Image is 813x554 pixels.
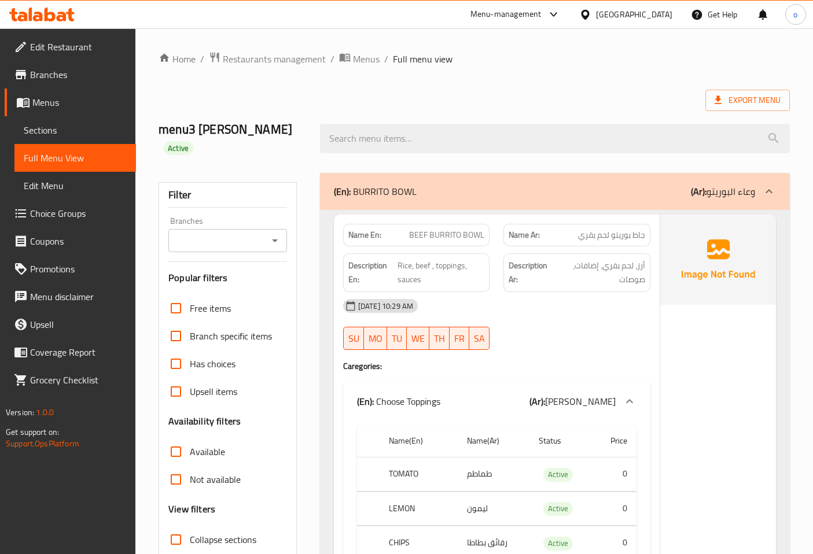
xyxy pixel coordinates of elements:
[596,8,672,21] div: [GEOGRAPHIC_DATA]
[190,385,237,398] span: Upsell items
[454,330,465,347] span: FR
[705,90,790,111] span: Export Menu
[14,172,136,200] a: Edit Menu
[594,424,637,457] th: Price
[545,393,616,410] span: [PERSON_NAME]
[691,184,755,198] p: وعاء البوريتو
[6,436,79,451] a: Support.OpsPlatform
[458,424,529,457] th: Name(Ar)
[5,61,136,88] a: Branches
[357,393,374,410] b: (En):
[168,271,287,285] h3: Popular filters
[470,8,542,21] div: Menu-management
[190,533,256,546] span: Collapse sections
[30,40,127,54] span: Edit Restaurant
[348,258,395,287] strong: Description En:
[594,457,637,492] td: 0
[594,492,637,526] td: 0
[348,330,359,347] span: SU
[330,52,334,66] li: /
[5,338,136,366] a: Coverage Report
[357,394,440,408] p: Choose Toppings
[509,229,540,241] strong: Name Ar:
[509,258,553,287] strong: Description Ar:
[14,144,136,172] a: Full Menu View
[6,424,59,439] span: Get support on:
[334,184,417,198] p: BURRITO BOWL
[474,330,485,347] span: SA
[543,537,573,550] span: Active
[30,262,127,276] span: Promotions
[159,52,196,66] a: Home
[450,327,469,350] button: FR
[380,492,458,526] th: LEMON
[364,327,387,350] button: MO
[343,360,650,372] h4: Caregories:
[398,258,484,287] span: Rice, beef , toppings, sauces
[14,116,136,144] a: Sections
[209,51,326,67] a: Restaurants management
[543,468,573,482] div: Active
[354,301,418,312] span: [DATE] 10:29 AM
[469,327,490,350] button: SA
[407,327,429,350] button: WE
[380,424,458,457] th: Name(En)
[24,151,127,165] span: Full Menu View
[793,8,797,21] span: o
[5,366,136,394] a: Grocery Checklist
[36,405,54,420] span: 1.0.0
[267,232,283,249] button: Open
[434,330,445,347] span: TH
[529,424,594,457] th: Status
[543,537,573,551] div: Active
[458,492,529,526] td: ليمون
[30,373,127,387] span: Grocery Checklist
[6,405,34,420] span: Version:
[348,229,381,241] strong: Name En:
[429,327,450,350] button: TH
[30,68,127,82] span: Branches
[529,393,545,410] b: (Ar):
[320,173,790,210] div: (En): BURRITO BOWL(Ar):وعاء البوريتو
[660,215,776,305] img: Ae5nvW7+0k+MAAAAAElFTkSuQmCC
[393,52,453,66] span: Full menu view
[190,445,225,459] span: Available
[163,141,193,155] div: Active
[392,330,402,347] span: TU
[5,283,136,311] a: Menu disclaimer
[223,52,326,66] span: Restaurants management
[5,311,136,338] a: Upsell
[30,234,127,248] span: Coupons
[343,383,650,420] div: (En): Choose Toppings(Ar):[PERSON_NAME]
[369,330,382,347] span: MO
[168,415,241,428] h3: Availability filters
[458,457,529,492] td: طماطم
[24,179,127,193] span: Edit Menu
[353,52,380,66] span: Menus
[5,255,136,283] a: Promotions
[32,95,127,109] span: Menus
[578,229,645,241] span: جاط بوريتو لحم بقري
[30,206,127,220] span: Choice Groups
[5,200,136,227] a: Choice Groups
[190,472,241,486] span: Not available
[168,183,287,208] div: Filter
[200,52,204,66] li: /
[30,290,127,304] span: Menu disclaimer
[5,33,136,61] a: Edit Restaurant
[387,327,407,350] button: TU
[409,229,484,241] span: BEEF BURRITO BOWL
[339,51,380,67] a: Menus
[5,88,136,116] a: Menus
[190,357,236,371] span: Has choices
[556,258,645,287] span: أرز، لحم بقري، إضافات، صوصات
[543,468,573,481] span: Active
[159,51,790,67] nav: breadcrumb
[168,503,215,516] h3: View filters
[30,345,127,359] span: Coverage Report
[320,124,790,153] input: search
[24,123,127,137] span: Sections
[163,143,193,154] span: Active
[691,183,707,200] b: (Ar):
[380,457,458,492] th: TOMATO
